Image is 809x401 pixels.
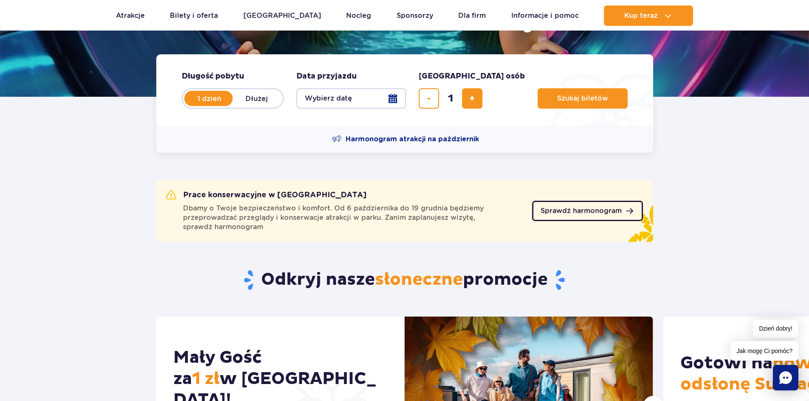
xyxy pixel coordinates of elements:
[397,6,433,26] a: Sponsorzy
[419,88,439,109] button: usuń bilet
[753,320,798,338] span: Dzień dobry!
[440,88,461,109] input: liczba biletów
[192,368,220,390] span: 1 zł
[346,135,479,144] span: Harmonogram atrakcji na październik
[166,190,366,200] h2: Prace konserwacyjne w [GEOGRAPHIC_DATA]
[346,6,371,26] a: Nocleg
[156,54,653,126] form: Planowanie wizyty w Park of Poland
[185,90,234,107] label: 1 dzień
[624,12,658,20] span: Kup teraz
[332,134,479,144] a: Harmonogram atrakcji na październik
[375,269,463,290] span: słoneczne
[557,95,608,102] span: Szukaj biletów
[296,88,406,109] button: Wybierz datę
[116,6,145,26] a: Atrakcje
[170,6,218,26] a: Bilety i oferta
[532,201,643,221] a: Sprawdź harmonogram
[541,208,622,214] span: Sprawdź harmonogram
[773,365,798,390] div: Chat
[156,269,653,291] h2: Odkryj nasze promocje
[182,71,244,81] span: Długość pobytu
[183,204,522,232] span: Dbamy o Twoje bezpieczeństwo i komfort. Od 6 października do 19 grudnia będziemy przeprowadzać pr...
[462,88,482,109] button: dodaj bilet
[233,90,281,107] label: Dłużej
[243,6,321,26] a: [GEOGRAPHIC_DATA]
[604,6,693,26] button: Kup teraz
[296,71,357,81] span: Data przyjazdu
[538,88,628,109] button: Szukaj biletów
[419,71,525,81] span: [GEOGRAPHIC_DATA] osób
[458,6,486,26] a: Dla firm
[730,341,798,361] span: Jak mogę Ci pomóc?
[511,6,579,26] a: Informacje i pomoc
